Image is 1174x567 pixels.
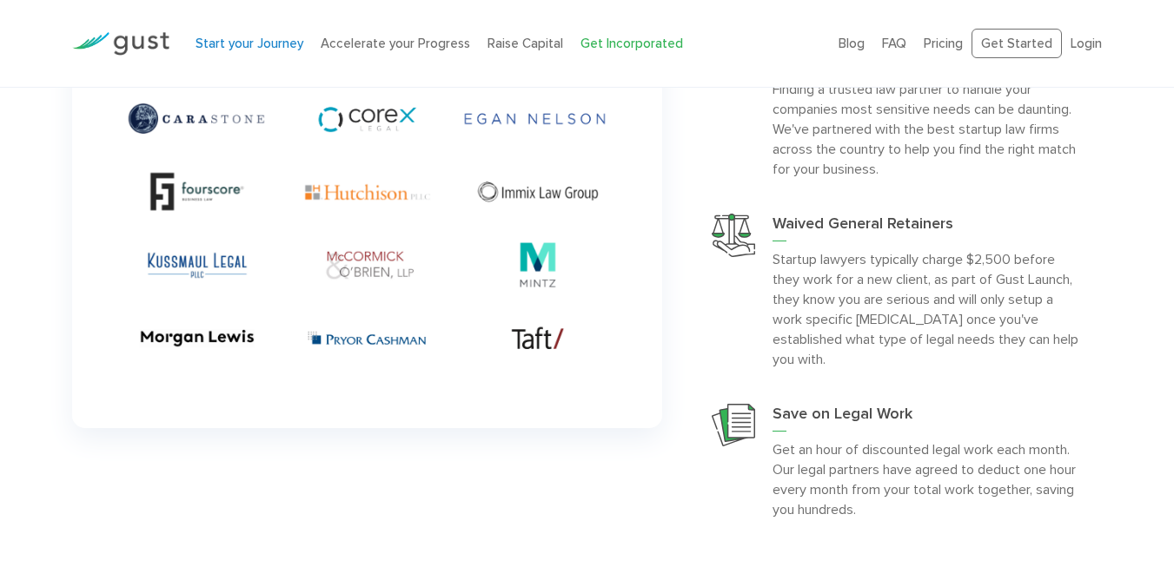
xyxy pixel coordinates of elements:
[773,404,1079,432] h3: Save on Legal Work
[882,36,906,51] a: FAQ
[1071,36,1102,51] a: Login
[72,29,662,428] img: Group 1219
[712,404,755,447] img: Legal Work
[924,36,963,51] a: Pricing
[773,214,1079,241] h3: Waived General Retainers
[773,249,1079,369] p: Startup lawyers typically charge $2,500 before they work for a new client, as part of Gust Launch...
[321,36,470,51] a: Accelerate your Progress
[773,79,1079,179] p: Finding a trusted law partner to handle your companies most sensitive needs can be daunting. We'v...
[196,36,303,51] a: Start your Journey
[488,36,563,51] a: Raise Capital
[712,214,755,257] img: Waive
[72,32,169,56] img: Gust Logo
[580,36,683,51] a: Get Incorporated
[972,29,1062,59] a: Get Started
[839,36,865,51] a: Blog
[773,439,1079,519] p: Get an hour of discounted legal work each month. Our legal partners have agreed to deduct one hou...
